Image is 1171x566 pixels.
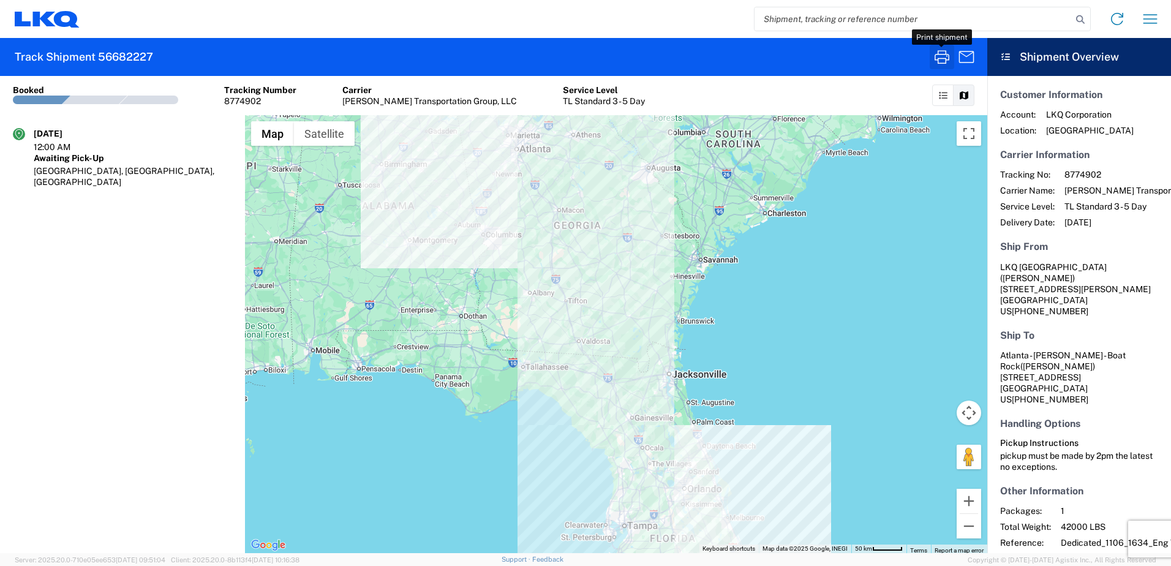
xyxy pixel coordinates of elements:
a: Terms [910,547,927,554]
h2: Track Shipment 56682227 [15,50,153,64]
h5: Customer Information [1000,89,1158,100]
span: Carrier Name: [1000,185,1055,196]
span: Delivery Date: [1000,217,1055,228]
button: Map Scale: 50 km per 46 pixels [851,545,906,553]
button: Keyboard shortcuts [702,545,755,553]
input: Shipment, tracking or reference number [755,7,1072,31]
button: Drag Pegman onto the map to open Street View [957,445,981,469]
h5: Ship To [1000,330,1158,341]
span: [GEOGRAPHIC_DATA] [1046,125,1134,136]
span: [STREET_ADDRESS][PERSON_NAME] [1000,284,1151,294]
img: Google [248,537,288,553]
button: Zoom out [957,514,981,538]
h6: Pickup Instructions [1000,438,1158,448]
h5: Ship From [1000,241,1158,252]
span: Service Level: [1000,201,1055,212]
div: Carrier [342,85,517,96]
div: 12:00 AM [34,141,95,153]
a: Feedback [532,556,563,563]
address: [GEOGRAPHIC_DATA] US [1000,350,1158,405]
div: [GEOGRAPHIC_DATA], [GEOGRAPHIC_DATA], [GEOGRAPHIC_DATA] [34,165,232,187]
span: Location: [1000,125,1036,136]
div: Tracking Number [224,85,296,96]
header: Shipment Overview [987,38,1171,76]
span: Copyright © [DATE]-[DATE] Agistix Inc., All Rights Reserved [968,554,1156,565]
h5: Carrier Information [1000,149,1158,160]
span: Total Weight: [1000,521,1051,532]
span: ([PERSON_NAME]) [1020,361,1095,371]
span: Packages: [1000,505,1051,516]
h5: Handling Options [1000,418,1158,429]
div: Service Level [563,85,645,96]
span: [DATE] 10:16:38 [252,556,299,564]
span: ([PERSON_NAME]) [1000,273,1075,283]
div: pickup must be made by 2pm the latest no exceptions. [1000,450,1158,472]
span: Tracking No: [1000,169,1055,180]
button: Toggle fullscreen view [957,121,981,146]
span: LKQ [GEOGRAPHIC_DATA] [1000,262,1107,272]
span: Map data ©2025 Google, INEGI [762,545,848,552]
span: [PHONE_NUMBER] [1012,394,1088,404]
span: LKQ Corporation [1046,109,1134,120]
button: Show satellite imagery [294,121,355,146]
span: [PHONE_NUMBER] [1012,306,1088,316]
h5: Other Information [1000,485,1158,497]
a: Report a map error [935,547,984,554]
button: Show street map [251,121,294,146]
span: [DATE] 09:51:04 [116,556,165,564]
div: Booked [13,85,44,96]
span: Client: 2025.20.0-8b113f4 [171,556,299,564]
div: 8774902 [224,96,296,107]
button: Map camera controls [957,401,981,425]
button: Zoom in [957,489,981,513]
span: Atlanta - [PERSON_NAME] - Boat Rock [STREET_ADDRESS] [1000,350,1126,382]
span: Account: [1000,109,1036,120]
a: Support [502,556,532,563]
div: [DATE] [34,128,95,139]
div: [PERSON_NAME] Transportation Group, LLC [342,96,517,107]
span: Reference: [1000,537,1051,548]
address: [GEOGRAPHIC_DATA] US [1000,262,1158,317]
div: Awaiting Pick-Up [34,153,232,164]
span: Server: 2025.20.0-710e05ee653 [15,556,165,564]
a: Open this area in Google Maps (opens a new window) [248,537,288,553]
div: TL Standard 3 - 5 Day [563,96,645,107]
span: 50 km [855,545,872,552]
